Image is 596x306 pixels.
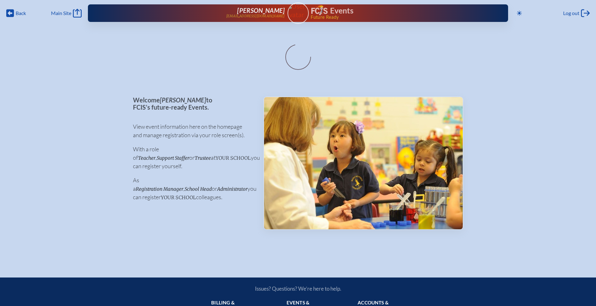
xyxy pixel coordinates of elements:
[195,155,211,161] span: Trustee
[216,155,251,161] span: your school
[133,145,253,170] p: With a role of , or at you can register yourself.
[217,186,247,192] span: Administrator
[136,186,183,192] span: Registration Manager
[108,7,285,19] a: [PERSON_NAME][EMAIL_ADDRESS][DOMAIN_NAME]
[237,7,285,14] span: [PERSON_NAME]
[264,97,463,229] img: Events
[138,155,155,161] span: Teacher
[133,176,253,201] p: As a , or you can register colleagues.
[188,285,408,292] p: Issues? Questions? We’re here to help.
[161,194,196,200] span: your school
[285,2,311,19] img: User Avatar
[185,186,212,192] span: School Head
[311,5,488,19] div: FCIS Events — Future ready
[51,10,71,16] span: Main Site
[563,10,579,16] span: Log out
[226,14,285,18] p: [EMAIL_ADDRESS][DOMAIN_NAME]
[133,96,253,111] p: Welcome to FCIS’s future-ready Events.
[133,122,253,139] p: View event information here on the homepage and manage registration via your role screen(s).
[51,9,82,18] a: Main Site
[311,15,488,19] span: Future Ready
[288,3,309,24] a: User Avatar
[16,10,26,16] span: Back
[157,155,189,161] span: Support Staffer
[160,96,206,104] span: [PERSON_NAME]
